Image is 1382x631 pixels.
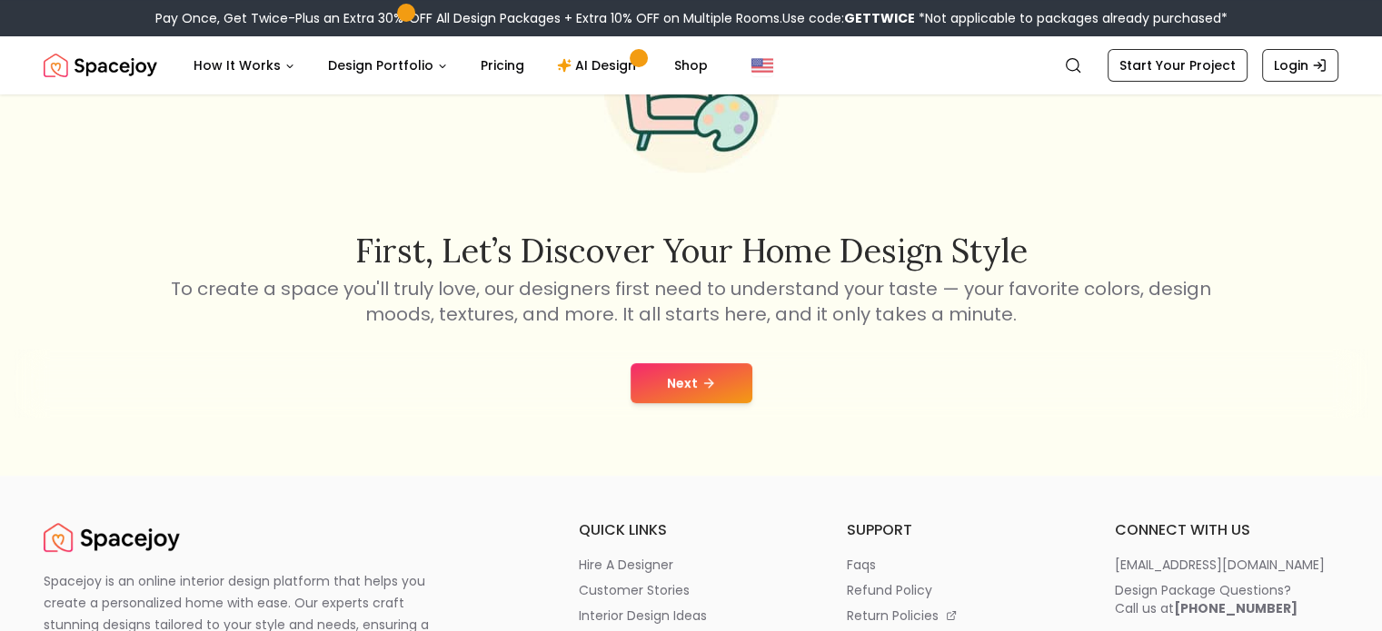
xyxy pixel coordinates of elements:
[1114,556,1324,574] p: [EMAIL_ADDRESS][DOMAIN_NAME]
[660,47,722,84] a: Shop
[847,581,932,599] p: refund policy
[579,581,803,599] a: customer stories
[847,606,939,625] p: return policies
[466,47,539,84] a: Pricing
[844,9,915,27] b: GETTWICE
[782,9,915,27] span: Use code:
[179,47,722,84] nav: Main
[1173,599,1297,617] b: [PHONE_NUMBER]
[44,36,1338,94] nav: Global
[155,9,1228,27] div: Pay Once, Get Twice-Plus an Extra 30% OFF All Design Packages + Extra 10% OFF on Multiple Rooms.
[1262,49,1338,82] a: Login
[44,519,180,556] img: Spacejoy Logo
[847,606,1071,625] a: return policies
[179,47,310,84] button: How It Works
[168,276,1215,327] p: To create a space you'll truly love, our designers first need to understand your taste — your fav...
[847,581,1071,599] a: refund policy
[847,556,1071,574] a: faqs
[1114,556,1338,574] a: [EMAIL_ADDRESS][DOMAIN_NAME]
[1114,581,1338,617] a: Design Package Questions?Call us at[PHONE_NUMBER]
[542,47,656,84] a: AI Design
[168,232,1215,269] h2: First, let’s discover your home design style
[44,47,157,84] img: Spacejoy Logo
[631,363,752,403] button: Next
[579,556,673,574] p: hire a designer
[579,556,803,574] a: hire a designer
[1108,49,1248,82] a: Start Your Project
[44,519,180,556] a: Spacejoy
[579,606,803,625] a: interior design ideas
[44,47,157,84] a: Spacejoy
[579,606,707,625] p: interior design ideas
[751,54,773,76] img: United States
[847,556,876,574] p: faqs
[579,581,690,599] p: customer stories
[313,47,462,84] button: Design Portfolio
[915,9,1228,27] span: *Not applicable to packages already purchased*
[1114,581,1297,617] div: Design Package Questions? Call us at
[579,519,803,541] h6: quick links
[1114,519,1338,541] h6: connect with us
[847,519,1071,541] h6: support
